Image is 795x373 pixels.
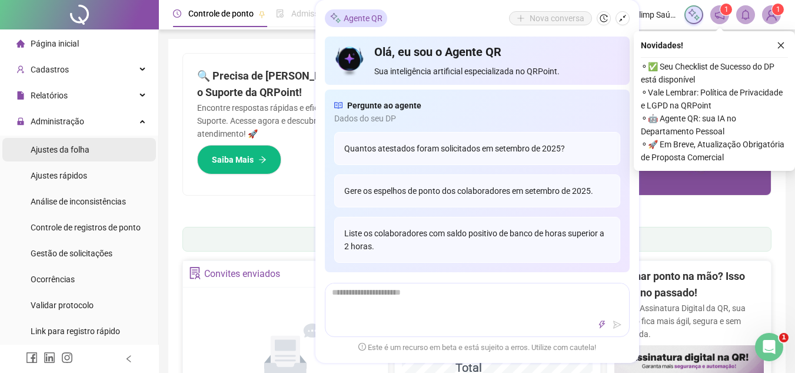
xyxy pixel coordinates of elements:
[720,4,732,15] sup: 1
[31,65,69,74] span: Cadastros
[16,39,25,48] span: home
[212,153,254,166] span: Saiba Mais
[763,6,780,24] img: 31110
[595,318,609,332] button: thunderbolt
[31,249,112,258] span: Gestão de solicitações
[26,352,38,364] span: facebook
[188,9,254,18] span: Controle de ponto
[627,8,677,21] span: Biolimp Saúde Ambiental
[334,174,620,207] div: Gere os espelhos de ponto dos colaboradores em setembro de 2025.
[641,112,788,138] span: ⚬ 🤖 Agente QR: sua IA no Departamento Pessoal
[610,318,624,332] button: send
[334,44,365,78] img: icon
[740,9,751,20] span: bell
[16,65,25,74] span: user-add
[600,14,608,22] span: history
[31,171,87,180] span: Ajustes rápidos
[31,197,126,206] span: Análise de inconsistências
[291,9,352,18] span: Admissão digital
[16,117,25,126] span: lock
[777,41,785,49] span: close
[31,117,84,126] span: Administração
[687,8,700,21] img: sparkle-icon.fc2bf0ac1784a2077858766a79e2daf3.svg
[618,14,627,22] span: shrink
[197,145,281,174] button: Saiba Mais
[358,344,366,351] span: exclamation-circle
[334,112,620,125] span: Dados do seu DP
[173,9,181,18] span: clock-circle
[330,12,341,25] img: sparkle-icon.fc2bf0ac1784a2077858766a79e2daf3.svg
[276,9,284,18] span: file-done
[779,333,789,342] span: 1
[125,355,133,363] span: left
[374,44,620,60] h4: Olá, eu sou o Agente QR
[374,65,620,78] span: Sua inteligência artificial especializada no QRPoint.
[347,99,421,112] span: Pergunte ao agente
[614,302,764,341] p: Com a Assinatura Digital da QR, sua gestão fica mais ágil, segura e sem papelada.
[189,267,201,279] span: solution
[325,9,387,27] div: Agente QR
[641,138,788,164] span: ⚬ 🚀 Em Breve, Atualização Obrigatória de Proposta Comercial
[16,91,25,100] span: file
[258,11,265,18] span: pushpin
[334,132,620,165] div: Quantos atestados foram solicitados em setembro de 2025?
[197,101,463,140] p: Encontre respostas rápidas e eficientes em nosso Guia Prático de Suporte. Acesse agora e descubra...
[714,9,725,20] span: notification
[334,99,342,112] span: read
[358,342,596,354] span: Este é um recurso em beta e está sujeito a erros. Utilize com cautela!
[641,60,788,86] span: ⚬ ✅ Seu Checklist de Sucesso do DP está disponível
[614,268,764,302] h2: Assinar ponto na mão? Isso ficou no passado!
[31,91,68,100] span: Relatórios
[197,68,463,101] h2: 🔍 Precisa de [PERSON_NAME]? [PERSON_NAME] com o Suporte da QRPoint!
[724,5,729,14] span: 1
[31,223,141,232] span: Controle de registros de ponto
[31,39,79,48] span: Página inicial
[334,217,620,263] div: Liste os colaboradores com saldo positivo de banco de horas superior a 2 horas.
[204,264,280,284] div: Convites enviados
[755,333,783,361] iframe: Intercom live chat
[509,11,592,25] button: Nova conversa
[31,301,94,310] span: Validar protocolo
[44,352,55,364] span: linkedin
[258,156,267,164] span: arrow-right
[772,4,784,15] sup: Atualize o seu contato no menu Meus Dados
[641,39,683,52] span: Novidades !
[31,326,120,336] span: Link para registro rápido
[61,352,73,364] span: instagram
[776,5,780,14] span: 1
[641,86,788,112] span: ⚬ Vale Lembrar: Política de Privacidade e LGPD na QRPoint
[598,321,606,329] span: thunderbolt
[31,145,89,154] span: Ajustes da folha
[31,275,75,284] span: Ocorrências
